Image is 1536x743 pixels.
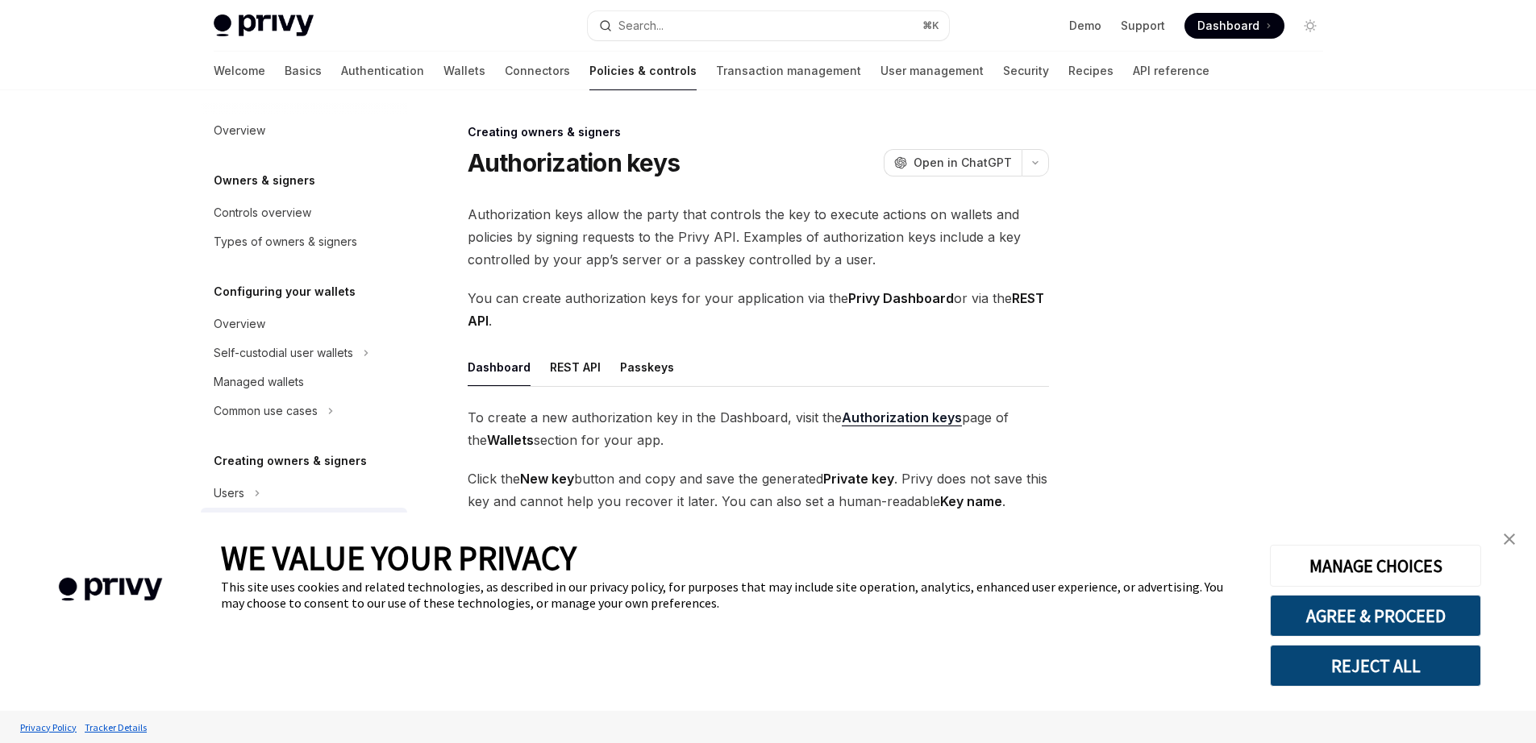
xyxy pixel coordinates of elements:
[1184,13,1284,39] a: Dashboard
[487,432,534,448] strong: Wallets
[1504,533,1515,545] img: close banner
[1493,523,1526,555] a: close banner
[1270,645,1481,687] button: REJECT ALL
[201,309,407,338] a: Overview
[221,579,1246,611] div: This site uses cookies and related technologies, as described in our privacy policy, for purposes...
[214,171,315,190] h5: Owners & signers
[214,314,265,334] div: Overview
[880,52,984,90] a: User management
[620,348,674,386] button: Passkeys
[214,372,304,392] div: Managed wallets
[214,451,367,471] h5: Creating owners & signers
[201,227,407,256] a: Types of owners & signers
[940,493,1002,509] strong: Key name
[201,508,407,537] a: Authorization keys
[201,396,407,425] button: Toggle Common use cases section
[1133,52,1209,90] a: API reference
[214,343,353,363] div: Self-custodial user wallets
[1270,545,1481,587] button: MANAGE CHOICES
[468,148,681,177] h1: Authorization keys
[842,409,962,426] a: Authorization keys
[848,290,954,306] strong: Privy Dashboard
[214,484,244,503] div: Users
[1121,18,1165,34] a: Support
[589,52,697,90] a: Policies & controls
[214,52,265,90] a: Welcome
[520,471,574,487] strong: New key
[468,467,1049,513] span: Click the button and copy and save the generated . Privy does not save this key and cannot help y...
[201,479,407,508] button: Toggle Users section
[1068,52,1113,90] a: Recipes
[201,338,407,367] button: Toggle Self-custodial user wallets section
[16,713,81,741] a: Privacy Policy
[24,554,197,625] img: company logo
[285,52,322,90] a: Basics
[201,116,407,145] a: Overview
[468,124,1049,140] div: Creating owners & signers
[1197,18,1259,34] span: Dashboard
[214,15,314,37] img: light logo
[214,203,311,222] div: Controls overview
[221,537,577,579] span: WE VALUE YOUR PRIVACY
[214,232,357,251] div: Types of owners & signers
[443,52,485,90] a: Wallets
[341,52,424,90] a: Authentication
[588,11,949,40] button: Open search
[1069,18,1101,34] a: Demo
[1003,52,1049,90] a: Security
[1297,13,1323,39] button: Toggle dark mode
[201,367,407,396] a: Managed wallets
[1270,595,1481,637] button: AGREE & PROCEED
[468,406,1049,451] span: To create a new authorization key in the Dashboard, visit the page of the section for your app.
[505,52,570,90] a: Connectors
[214,121,265,140] div: Overview
[884,149,1022,176] button: Open in ChatGPT
[214,282,356,301] h5: Configuring your wallets
[716,52,861,90] a: Transaction management
[823,471,894,487] strong: Private key
[468,203,1049,271] span: Authorization keys allow the party that controls the key to execute actions on wallets and polici...
[618,16,664,35] div: Search...
[214,401,318,421] div: Common use cases
[550,348,601,386] button: REST API
[81,713,151,741] a: Tracker Details
[201,198,407,227] a: Controls overview
[922,19,939,32] span: ⌘ K
[468,348,531,386] button: Dashboard
[914,155,1012,171] span: Open in ChatGPT
[468,287,1049,332] span: You can create authorization keys for your application via the or via the .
